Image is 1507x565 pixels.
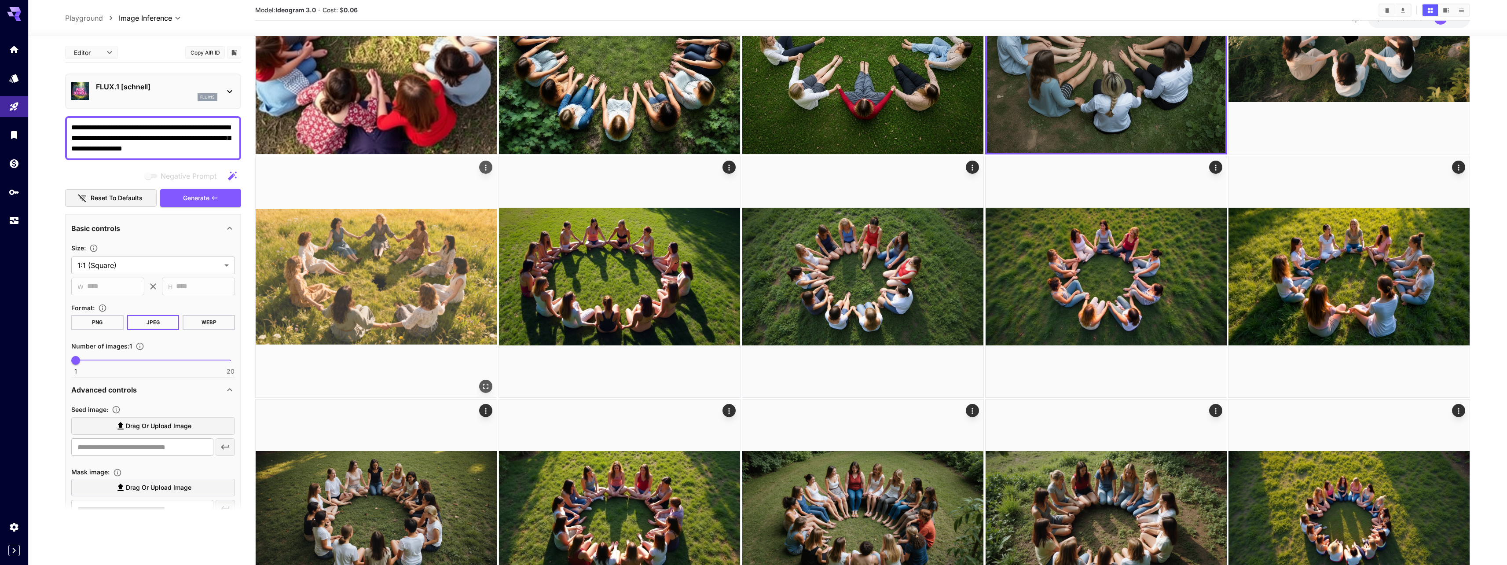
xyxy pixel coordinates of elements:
[95,304,110,312] button: Choose the file format for the output image.
[96,81,217,92] p: FLUX.1 [schnell]
[318,5,320,15] p: ·
[71,223,120,234] p: Basic controls
[479,379,492,393] div: Open in fullscreen
[722,404,735,417] div: Actions
[71,466,235,521] div: Seed Image is required!
[1209,404,1222,417] div: Actions
[8,545,20,556] button: Expand sidebar
[183,315,235,330] button: WEBP
[9,129,19,140] div: Library
[65,189,157,207] button: Reset to defaults
[1395,4,1411,16] button: Download All
[1228,156,1470,397] img: Z
[86,244,102,253] button: Adjust the dimensions of the generated image by specifying its width and height in pixels, or sel...
[71,385,137,395] p: Advanced controls
[227,367,235,376] span: 20
[126,482,191,493] span: Drag or upload image
[479,404,492,417] div: Actions
[9,44,19,55] div: Home
[9,187,19,198] div: API Keys
[77,282,84,292] span: W
[71,244,86,252] span: Size :
[126,421,191,432] span: Drag or upload image
[65,13,103,23] a: Playground
[108,405,124,414] button: Upload a reference image to guide the result. This is needed for Image-to-Image or Inpainting. Su...
[200,94,215,100] p: flux1s
[119,13,172,23] span: Image Inference
[71,417,235,435] label: Drag or upload image
[742,156,983,397] img: 2Q==
[110,468,125,477] button: Upload a mask image to define the area to edit, or use the Mask Editor to create one from your se...
[1379,4,1395,16] button: Clear All
[71,379,235,400] div: Advanced controls
[9,158,19,169] div: Wallet
[255,6,316,14] span: Model:
[1438,4,1454,16] button: Show media in video view
[71,304,95,312] span: Format :
[71,468,110,476] span: Mask image :
[499,156,740,397] img: Z
[74,48,101,57] span: Editor
[986,156,1227,397] img: Z
[74,367,77,376] span: 1
[479,161,492,174] div: Actions
[722,161,735,174] div: Actions
[9,101,19,112] div: Playground
[1396,15,1427,22] span: credits left
[1379,4,1412,17] div: Clear AllDownload All
[965,404,979,417] div: Actions
[9,521,19,532] div: Settings
[965,161,979,174] div: Actions
[344,6,358,14] b: 0.06
[160,189,241,207] button: Generate
[275,6,316,14] b: Ideogram 3.0
[168,282,172,292] span: H
[71,406,108,413] span: Seed image :
[161,171,216,181] span: Negative Prompt
[183,193,209,204] span: Generate
[132,342,148,351] button: Specify how many images to generate in a single request. Each image generation will be charged se...
[71,315,124,330] button: PNG
[323,6,358,14] span: Cost: $
[9,73,19,84] div: Models
[1454,4,1469,16] button: Show media in list view
[77,260,221,271] span: 1:1 (Square)
[71,78,235,105] div: FLUX.1 [schnell]flux1s
[143,170,224,181] span: Negative prompts are not compatible with the selected model.
[71,342,132,350] span: Number of images : 1
[256,156,497,397] img: Z
[71,218,235,239] div: Basic controls
[1422,4,1470,17] div: Show media in grid viewShow media in video viewShow media in list view
[71,479,235,497] label: Drag or upload image
[127,315,180,330] button: JPEG
[1452,161,1465,174] div: Actions
[1423,4,1438,16] button: Show media in grid view
[185,46,225,59] button: Copy AIR ID
[1452,404,1465,417] div: Actions
[65,13,119,23] nav: breadcrumb
[230,47,238,58] button: Add to library
[9,215,19,226] div: Usage
[1377,15,1396,22] span: $5.23
[1209,161,1222,174] div: Actions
